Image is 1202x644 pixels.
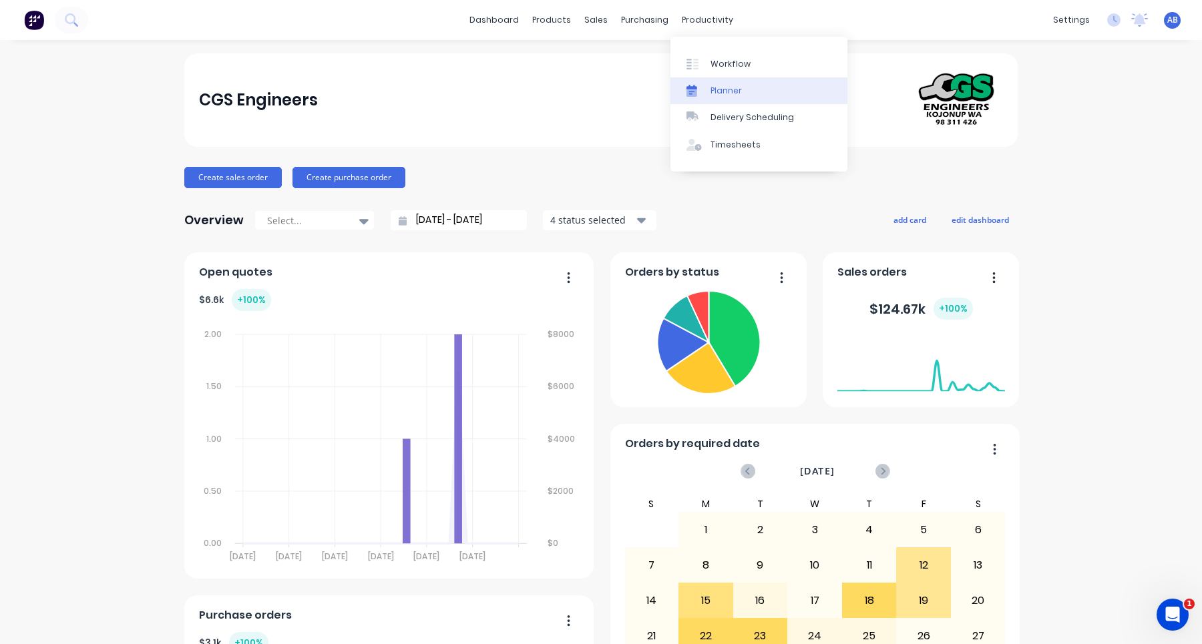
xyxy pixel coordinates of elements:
[230,551,256,563] tspan: [DATE]
[459,551,485,563] tspan: [DATE]
[733,496,788,512] div: T
[184,207,244,234] div: Overview
[934,298,973,320] div: + 100 %
[625,584,678,617] div: 14
[711,85,742,97] div: Planner
[675,10,740,30] div: productivity
[734,513,787,547] div: 2
[199,87,318,113] div: CGS Engineers
[788,513,841,547] div: 3
[199,289,271,311] div: $ 6.6k
[897,549,950,582] div: 12
[842,496,897,512] div: T
[1184,599,1195,609] span: 1
[203,538,221,549] tspan: 0.00
[625,549,678,582] div: 7
[550,213,634,227] div: 4 status selected
[670,104,847,131] a: Delivery Scheduling
[413,551,439,563] tspan: [DATE]
[711,139,761,151] div: Timesheets
[204,328,221,340] tspan: 2.00
[788,549,841,582] div: 10
[951,496,1006,512] div: S
[203,485,221,497] tspan: 0.50
[952,584,1005,617] div: 20
[843,549,896,582] div: 11
[678,496,733,512] div: M
[679,513,733,547] div: 1
[614,10,675,30] div: purchasing
[910,58,1003,142] img: CGS Engineers
[670,131,847,158] a: Timesheets
[885,211,935,228] button: add card
[526,10,578,30] div: products
[368,551,394,563] tspan: [DATE]
[837,264,907,280] span: Sales orders
[734,549,787,582] div: 9
[952,513,1005,547] div: 6
[206,433,221,444] tspan: 1.00
[788,584,841,617] div: 17
[787,496,842,512] div: W
[869,298,973,320] div: $ 124.67k
[897,513,950,547] div: 5
[943,211,1018,228] button: edit dashboard
[548,538,558,549] tspan: $0
[232,289,271,311] div: + 100 %
[625,436,760,452] span: Orders by required date
[184,167,282,188] button: Create sales order
[711,58,751,70] div: Workflow
[199,607,292,623] span: Purchase orders
[711,111,794,123] div: Delivery Scheduling
[670,50,847,77] a: Workflow
[1167,14,1178,26] span: AB
[625,264,719,280] span: Orders by status
[24,10,44,30] img: Factory
[1046,10,1096,30] div: settings
[548,485,574,497] tspan: $2000
[843,584,896,617] div: 18
[1157,599,1189,631] iframe: Intercom live chat
[670,77,847,104] a: Planner
[322,551,348,563] tspan: [DATE]
[543,210,656,230] button: 4 status selected
[578,10,614,30] div: sales
[463,10,526,30] a: dashboard
[276,551,302,563] tspan: [DATE]
[624,496,679,512] div: S
[800,464,835,478] span: [DATE]
[897,584,950,617] div: 19
[843,513,896,547] div: 4
[896,496,951,512] div: F
[292,167,405,188] button: Create purchase order
[548,328,574,340] tspan: $8000
[199,264,272,280] span: Open quotes
[548,380,574,392] tspan: $6000
[679,584,733,617] div: 15
[679,549,733,582] div: 8
[734,584,787,617] div: 16
[952,549,1005,582] div: 13
[206,380,221,392] tspan: 1.50
[548,433,575,444] tspan: $4000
